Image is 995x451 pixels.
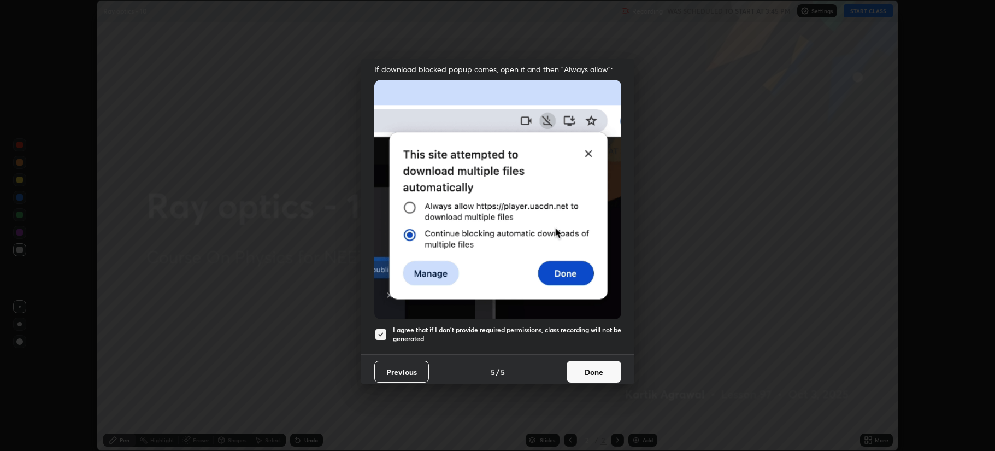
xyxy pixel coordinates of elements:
h4: / [496,366,499,378]
img: downloads-permission-blocked.gif [374,80,621,319]
h5: I agree that if I don't provide required permissions, class recording will not be generated [393,326,621,343]
h4: 5 [501,366,505,378]
button: Done [567,361,621,383]
span: If download blocked popup comes, open it and then "Always allow": [374,64,621,74]
button: Previous [374,361,429,383]
h4: 5 [491,366,495,378]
